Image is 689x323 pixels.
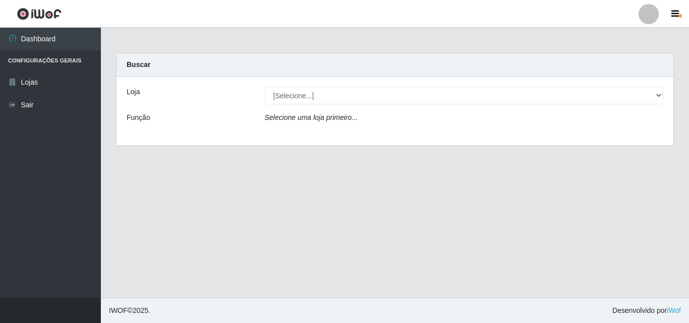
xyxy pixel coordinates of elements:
[127,60,150,69] strong: Buscar
[109,306,128,314] span: IWOF
[265,113,358,121] i: Selecione uma loja primeiro...
[127,87,140,97] label: Loja
[17,8,62,20] img: CoreUI Logo
[667,306,681,314] a: iWof
[612,305,681,316] span: Desenvolvido por
[109,305,150,316] span: © 2025 .
[127,112,150,123] label: Função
